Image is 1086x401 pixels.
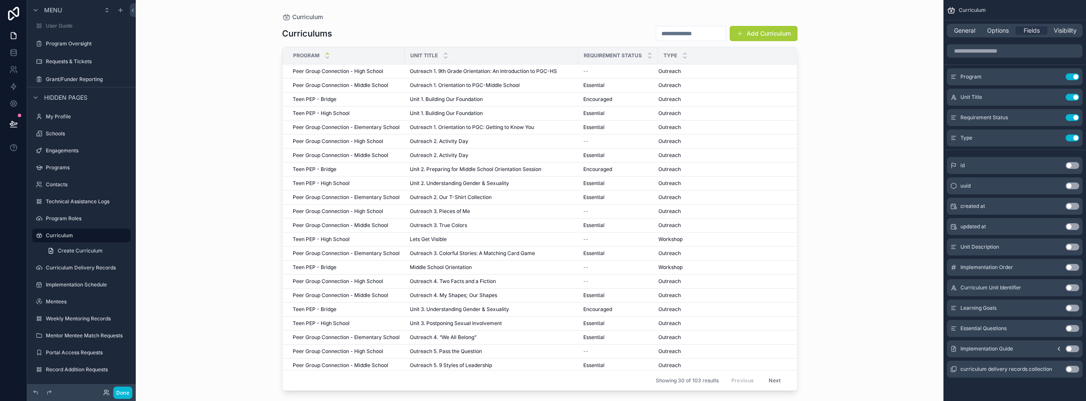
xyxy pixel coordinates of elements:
label: My Profile [46,113,129,120]
span: Options [987,26,1009,35]
label: Curriculum [46,232,126,239]
span: Unit Title [410,52,438,59]
span: Hidden pages [44,93,87,102]
a: Mentees [32,295,131,308]
label: Weekly Mentoring Records [46,315,129,322]
span: Learning Goals [960,305,996,311]
a: My Profile [32,110,131,123]
label: Program Roles [46,215,129,222]
span: Create Curriculum [58,247,103,254]
span: Program [960,73,982,80]
span: id [960,162,965,169]
span: Unit Title [960,94,982,101]
button: Done [113,387,132,399]
span: Requirement Status [584,52,642,59]
span: Unit Description [960,244,999,250]
span: Showing 30 of 103 results [656,377,719,384]
a: Create Curriculum [42,244,131,258]
span: uuid [960,182,971,189]
label: Curriculum Delivery Records [46,264,129,271]
label: Portal Access Requests [46,349,129,356]
span: Curriculum Unit Identifier [960,284,1021,291]
a: Implementation Schedule [32,278,131,292]
label: Grant/Funder Reporting [46,76,129,83]
a: User Guide [32,19,131,33]
label: Mentees [46,298,129,305]
a: Weekly Mentoring Records [32,312,131,325]
span: General [954,26,975,35]
a: Curriculum [32,229,131,242]
span: Curriculum [959,7,986,14]
label: Record Addition Requests [46,366,129,373]
a: Program Oversight [32,37,131,50]
span: updated at [960,223,986,230]
a: Schools [32,127,131,140]
label: Requests & Tickets [46,58,129,65]
span: Implementation Guide [960,345,1013,352]
a: Requests & Tickets [32,55,131,68]
label: Program Oversight [46,40,129,47]
span: Menu [44,6,62,14]
label: Contacts [46,181,129,188]
span: Fields [1024,26,1040,35]
a: Portal Access Requests [32,346,131,359]
label: Schools [46,130,129,137]
span: Type [663,52,677,59]
label: Implementation Schedule [46,281,129,288]
a: Programs [32,161,131,174]
a: Program Roles [32,212,131,225]
a: Engagements [32,144,131,157]
label: Engagements [46,147,129,154]
span: created at [960,203,985,210]
span: Implementation Order [960,264,1013,271]
a: Mentor Mentee Match Requests [32,329,131,342]
label: Mentor Mentee Match Requests [46,332,129,339]
span: Essential Questions [960,325,1007,332]
span: Visibility [1054,26,1077,35]
a: Grant/Funder Reporting [32,73,131,86]
button: Next [763,374,787,387]
a: Contacts [32,178,131,191]
span: Requirement Status [960,114,1008,121]
a: Record Addition Requests [32,363,131,376]
label: User Guide [46,22,129,29]
label: Programs [46,164,129,171]
a: Curriculum Delivery Records [32,261,131,275]
label: Technical Assistance Logs [46,198,129,205]
span: Type [960,135,972,141]
span: curriculum delivery records collection [960,366,1052,373]
a: Technical Assistance Logs [32,195,131,208]
span: Program [293,52,319,59]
